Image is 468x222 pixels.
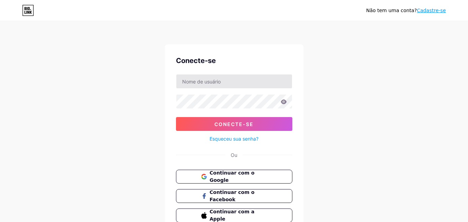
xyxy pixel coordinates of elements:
font: Continuar com o Google [210,170,255,183]
button: Conecte-se [176,117,292,131]
input: Nome de usuário [176,74,292,88]
font: Ou [231,152,237,158]
a: Esqueceu sua senha? [210,135,258,142]
font: Conecte-se [176,56,216,65]
a: Cadastre-se [417,8,446,13]
font: Conecte-se [214,121,254,127]
button: Continuar com o Google [176,170,292,184]
font: Não tem uma conta? [366,8,417,13]
font: Continuar com a Apple [210,209,254,222]
button: Continuar com o Facebook [176,189,292,203]
font: Continuar com o Facebook [210,189,255,202]
font: Esqueceu sua senha? [210,136,258,142]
